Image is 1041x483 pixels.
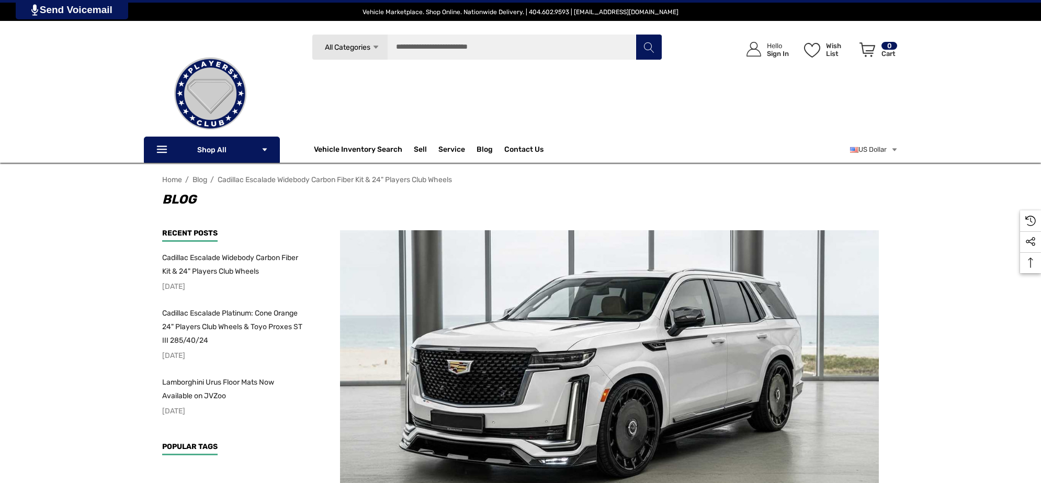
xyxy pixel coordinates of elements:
[162,253,298,276] span: Cadillac Escalade Widebody Carbon Fiber Kit & 24" Players Club Wheels
[144,137,280,163] p: Shop All
[218,175,452,184] a: Cadillac Escalade Widebody Carbon Fiber Kit & 24" Players Club Wheels
[162,280,303,294] p: [DATE]
[162,189,879,210] h1: Blog
[414,145,427,156] span: Sell
[162,229,218,238] span: Recent Posts
[1025,237,1036,247] svg: Social Media
[162,405,303,418] p: [DATE]
[855,31,898,72] a: Cart with 0 items
[636,34,662,60] button: Search
[193,175,207,184] a: Blog
[414,139,438,160] a: Sell
[162,378,274,400] span: Lamborghini Urus Floor Mats Now Available on JVZoo
[504,145,544,156] a: Contact Us
[859,42,875,57] svg: Review Your Cart
[162,376,303,403] a: Lamborghini Urus Floor Mats Now Available on JVZoo
[881,50,897,58] p: Cart
[477,145,493,156] a: Blog
[746,42,761,57] svg: Icon User Account
[767,42,789,50] p: Hello
[799,31,855,68] a: Wish List Wish List
[162,175,182,184] a: Home
[162,307,303,347] a: Cadillac Escalade Platinum: Cone Orange 24" Players Club Wheels & Toyo Proxes ST III 285/40/24
[804,43,820,58] svg: Wish List
[1020,257,1041,268] svg: Top
[363,8,678,16] span: Vehicle Marketplace. Shop Online. Nationwide Delivery. | 404.602.9593 | [EMAIL_ADDRESS][DOMAIN_NAME]
[734,31,794,68] a: Sign in
[155,144,171,156] svg: Icon Line
[162,251,303,278] a: Cadillac Escalade Widebody Carbon Fiber Kit & 24" Players Club Wheels
[162,309,302,345] span: Cadillac Escalade Platinum: Cone Orange 24" Players Club Wheels & Toyo Proxes ST III 285/40/24
[881,42,897,50] p: 0
[162,171,879,189] nav: Breadcrumb
[162,349,303,363] p: [DATE]
[826,42,854,58] p: Wish List
[31,4,38,16] img: PjwhLS0gR2VuZXJhdG9yOiBHcmF2aXQuaW8gLS0+PHN2ZyB4bWxucz0iaHR0cDovL3d3dy53My5vcmcvMjAwMC9zdmciIHhtb...
[372,43,380,51] svg: Icon Arrow Down
[158,41,263,146] img: Players Club | Cars For Sale
[261,146,268,153] svg: Icon Arrow Down
[325,43,370,52] span: All Categories
[162,442,218,451] span: Popular Tags
[314,145,402,156] a: Vehicle Inventory Search
[312,34,388,60] a: All Categories Icon Arrow Down Icon Arrow Up
[1025,216,1036,226] svg: Recently Viewed
[438,145,465,156] a: Service
[850,139,898,160] a: USD
[767,50,789,58] p: Sign In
